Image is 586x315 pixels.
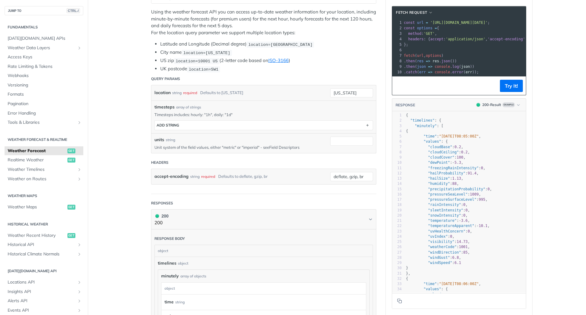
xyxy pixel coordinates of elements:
span: Webhooks [8,73,82,79]
span: 0.2 [461,150,468,154]
span: : , [406,197,487,202]
div: 32 [392,276,402,281]
a: Weather Mapsget [5,203,83,212]
span: "uvHealthConcern" [428,229,465,233]
div: 19 [392,208,402,213]
label: units [154,137,164,143]
div: ADD string [157,123,179,127]
div: 28 [392,255,402,260]
span: "uvIndex" [428,234,448,239]
span: "hailProbability" [428,171,465,175]
span: : , [406,181,459,186]
button: fetch Request [394,9,435,16]
span: { [406,277,408,281]
span: { [404,26,439,30]
span: minutely [161,273,179,279]
li: Latitude and Longitude (Decimal degree) [160,41,376,48]
span: : , [406,240,470,244]
span: location=[US_STATE] [183,50,230,55]
span: }, [406,271,411,276]
span: "weatherCode" [428,245,457,249]
span: timesteps [154,104,175,110]
span: get [67,205,75,210]
span: Alerts API [8,298,75,304]
span: : [406,261,461,265]
span: ; [404,20,490,25]
span: 0 [465,208,468,212]
div: 5 [392,42,403,47]
span: = [435,26,437,30]
p: Timesteps includes: hourly: "1h", daily: "1d" [154,112,373,117]
div: 5 [392,134,402,139]
span: res [417,59,424,63]
span: log [452,64,459,69]
span: error [452,70,463,74]
button: Copy to clipboard [395,81,404,90]
div: 10 [392,160,402,165]
span: Example [502,102,515,107]
span: 0 [463,213,465,218]
a: Rate Limiting & Tokens [5,62,83,71]
span: { [406,129,408,133]
a: Error Handling [5,109,83,118]
div: array of strings [176,104,201,110]
span: "windGust" [428,255,450,260]
span: : , [406,245,470,249]
span: : , [406,134,481,138]
div: 3 [392,31,403,36]
span: : , [406,145,463,149]
span: 0 [463,203,465,207]
div: 27 [392,250,402,255]
div: object [178,261,188,266]
span: url [417,53,424,58]
button: RESPONSE [395,102,415,108]
span: : , [406,160,463,165]
span: 'application/json' [446,37,485,41]
span: "cloudBase" [428,145,452,149]
a: Realtime Weatherget [5,156,83,165]
span: "snowIntensity" [428,213,461,218]
button: Show subpages for Locations API [77,280,82,285]
span: "pressureSeaLevel" [428,192,468,196]
div: 1 [392,20,403,25]
button: 200 200200 [154,213,373,226]
span: 6.8 [452,255,459,260]
div: 6 [392,47,403,53]
a: Tools & LibrariesShow subpages for Tools & Libraries [5,118,83,127]
div: object [155,245,371,257]
span: "timelines" [410,118,434,123]
span: location=SW1 [189,67,218,71]
div: 8 [392,58,403,64]
span: - [452,160,454,165]
span: "temperatureApparent" [428,224,474,228]
div: Headers [151,160,168,165]
button: Show subpages for Events API [77,308,82,313]
span: err [419,70,426,74]
span: "hailSize" [428,176,450,181]
span: : , [406,171,479,175]
a: ISO-3166 [268,57,289,63]
span: "freezingRainIntensity" [428,166,479,170]
span: : , [406,166,485,170]
span: fetch [404,53,415,58]
div: required [183,88,197,97]
div: 9 [392,64,403,69]
span: "humidity" [428,181,450,186]
button: Show subpages for Weather Data Layers [77,46,82,50]
span: "precipitationProbability" [428,187,485,191]
span: : , [406,176,463,181]
span: : , [406,282,481,286]
span: : [ [406,124,443,128]
span: Weather Forecast [8,148,66,154]
span: : , [406,250,470,255]
span: 0 [450,234,452,239]
span: 1009 [470,192,479,196]
span: Weather Timelines [8,167,75,173]
span: 0 [481,166,483,170]
span: : , [406,208,470,212]
span: 0.2 [454,145,461,149]
div: string [175,298,185,306]
div: 18 [392,202,402,207]
span: Error Handling [8,110,82,116]
span: options [417,26,432,30]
